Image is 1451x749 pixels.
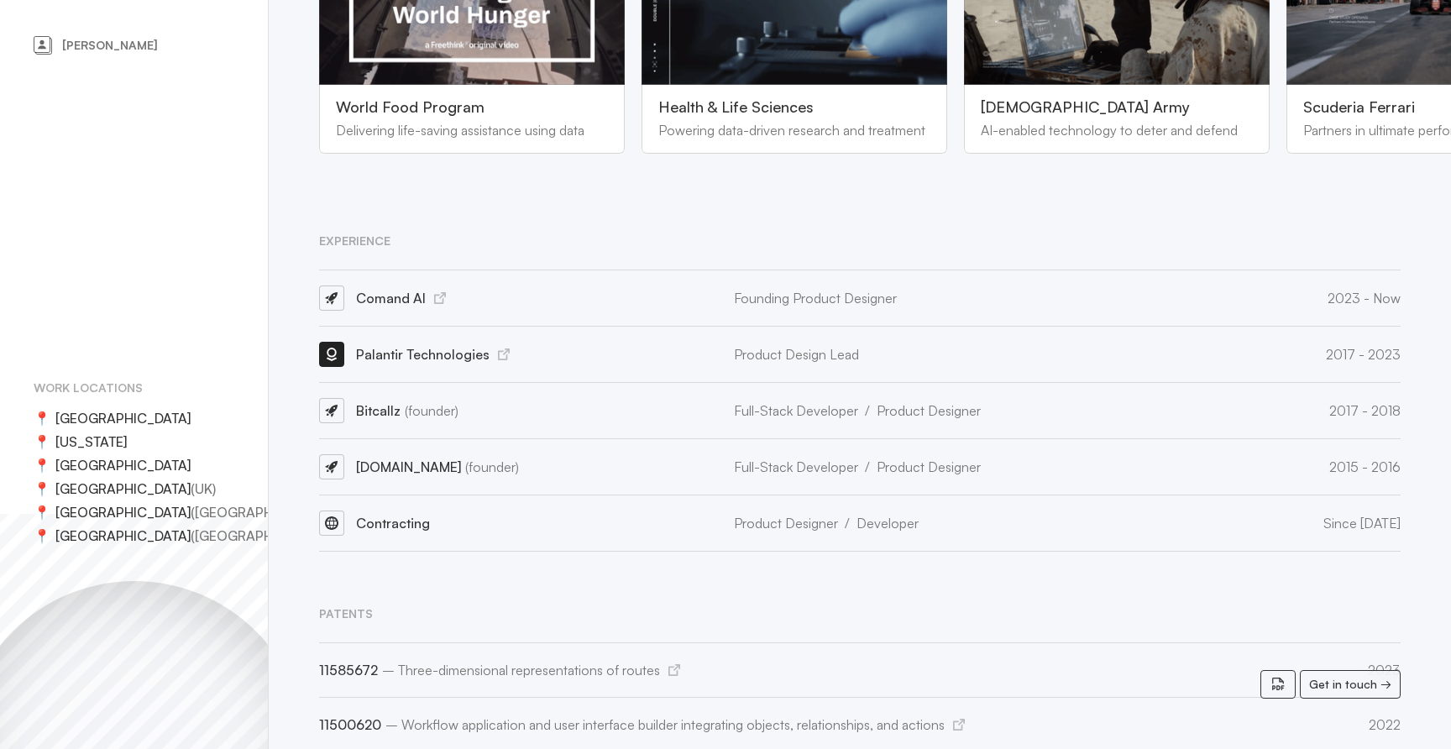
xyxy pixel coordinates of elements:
[877,401,981,420] span: Product Designer
[1328,290,1360,306] span: 2023
[55,406,191,430] span: [GEOGRAPHIC_DATA]
[191,524,333,547] span: ( [GEOGRAPHIC_DATA] )
[1368,662,1401,678] span: 2023
[34,34,234,57] a: [PERSON_NAME]
[55,477,191,500] span: [GEOGRAPHIC_DATA]
[1359,402,1401,419] span: 2018
[319,662,660,678] span: 11585672
[55,453,191,477] span: [GEOGRAPHIC_DATA]
[55,524,191,547] span: [GEOGRAPHIC_DATA]
[356,515,430,532] span: Contracting
[191,500,333,524] span: ( [GEOGRAPHIC_DATA] )
[1329,402,1359,419] span: 2017
[34,406,55,430] span: 📍
[1355,346,1401,363] span: 2023
[319,602,1401,626] h2: Patents
[191,477,216,500] span: ( UK )
[55,430,127,453] span: [US_STATE]
[356,458,519,475] span: [DOMAIN_NAME]
[856,514,919,532] span: Developer
[356,290,426,306] span: Comand AI
[34,376,234,400] h2: Work locations
[34,477,55,500] span: 📍
[356,402,458,419] span: Bitcallz
[356,346,490,363] span: Palantir Technologies
[1300,670,1401,699] a: Get in touch
[382,662,660,678] span: – Three-dimensional representations of routes
[1260,670,1296,699] a: Resume
[734,514,856,532] span: Product Designer
[1369,716,1401,733] span: 2022
[319,716,945,733] span: 11500620
[55,500,191,524] span: [GEOGRAPHIC_DATA]
[1309,673,1377,696] span: Get in touch
[1326,346,1355,363] span: 2017
[734,401,877,420] span: Full-Stack Developer
[1360,290,1401,306] span: Now
[319,229,1401,253] h2: Experience
[385,716,945,733] span: – Workflow application and user interface builder integrating objects, relationships, and actions
[405,402,458,419] span: (founder)
[465,458,519,475] span: (founder)
[34,500,55,524] span: 📍
[734,289,897,307] span: Founding Product Designer
[734,345,859,364] span: Product Design Lead
[1329,458,1359,475] span: 2015
[34,524,55,547] span: 📍
[34,430,55,453] span: 📍
[1323,515,1401,532] span: Since [DATE]
[34,453,55,477] span: 📍
[877,458,981,476] span: Product Designer
[1359,458,1401,475] span: 2016
[734,458,877,476] span: Full-Stack Developer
